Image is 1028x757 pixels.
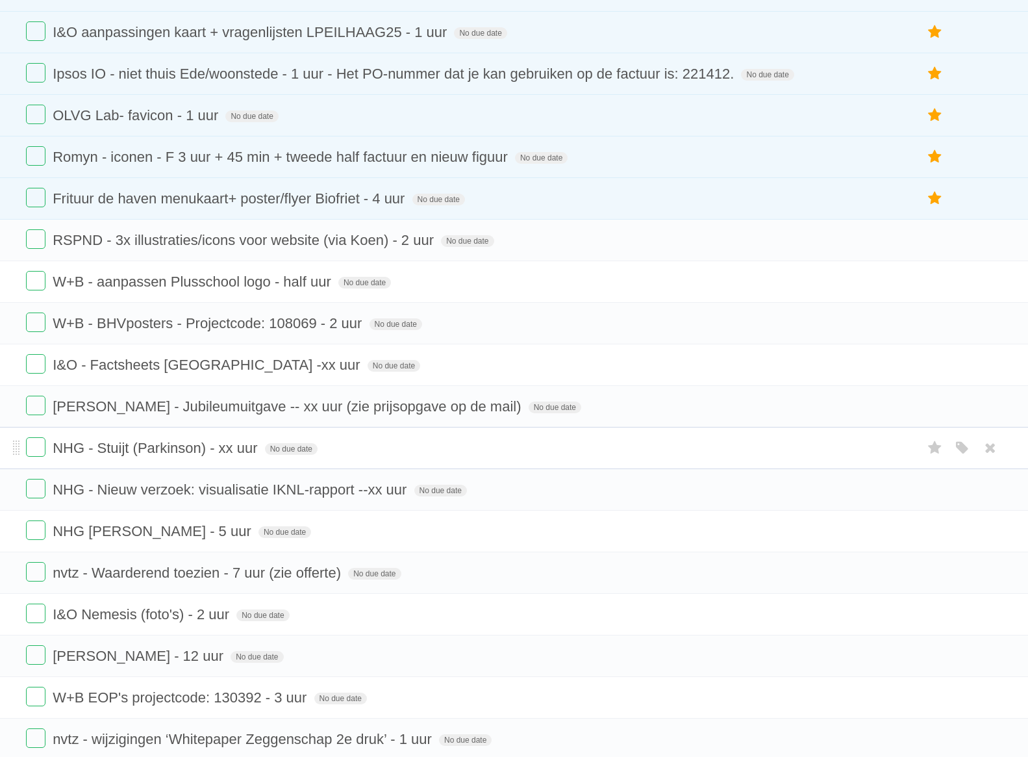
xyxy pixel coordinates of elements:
span: I&O - Factsheets [GEOGRAPHIC_DATA] -xx uur [53,357,364,373]
span: RSPND - 3x illustraties/icons voor website (via Koen) - 2 uur [53,232,437,248]
span: No due date [515,152,568,164]
span: No due date [441,235,494,247]
span: W+B - aanpassen Plusschool logo - half uur [53,274,334,290]
span: No due date [236,609,289,621]
span: No due date [314,693,367,704]
span: No due date [412,194,465,205]
label: Done [26,105,45,124]
label: Done [26,520,45,540]
span: [PERSON_NAME] - Jubileumuitgave -- xx uur (zie prijsopgave op de mail) [53,398,524,415]
label: Done [26,604,45,623]
span: NHG [PERSON_NAME] - 5 uur [53,523,255,539]
span: No due date [348,568,401,580]
span: I&O aanpassingen kaart + vragenlijsten LPEILHAAG25 - 1 uur [53,24,450,40]
label: Star task [923,105,947,126]
span: No due date [529,402,581,413]
label: Done [26,645,45,665]
span: Frituur de haven menukaart+ poster/flyer Biofriet - 4 uur [53,190,408,207]
label: Done [26,396,45,415]
span: Ipsos IO - niet thuis Ede/woonstede - 1 uur - Het PO-nummer dat je kan gebruiken op de factuur is... [53,66,737,82]
span: No due date [370,318,422,330]
span: No due date [231,651,283,663]
span: No due date [265,443,318,455]
label: Done [26,188,45,207]
span: No due date [338,277,391,289]
label: Done [26,63,45,83]
span: No due date [258,526,311,538]
span: No due date [414,485,467,496]
label: Done [26,354,45,374]
label: Done [26,728,45,748]
label: Done [26,146,45,166]
label: Done [26,21,45,41]
span: nvtz - wijzigingen ‘Whitepaper Zeggenschap 2e druk’ - 1 uur [53,731,435,747]
span: Romyn - iconen - F 3 uur + 45 min + tweede half factuur en nieuw figuur [53,149,511,165]
span: [PERSON_NAME] - 12 uur [53,648,227,664]
span: No due date [741,69,794,81]
label: Star task [923,146,947,168]
label: Star task [923,63,947,84]
span: NHG - Nieuw verzoek: visualisatie IKNL-rapport --xx uur [53,481,410,498]
label: Star task [923,21,947,43]
span: W+B EOP's projectcode: 130392 - 3 uur [53,689,310,706]
span: No due date [454,27,507,39]
span: I&O Nemesis (foto's) - 2 uur [53,606,232,622]
label: Done [26,479,45,498]
span: No due date [439,734,492,746]
span: W+B - BHVposters - Projectcode: 108069 - 2 uur [53,315,365,331]
label: Done [26,271,45,290]
span: nvtz - Waarderend toezien - 7 uur (zie offerte) [53,565,344,581]
label: Done [26,229,45,249]
label: Done [26,687,45,706]
span: OLVG Lab- favicon - 1 uur [53,107,221,123]
label: Star task [923,437,947,459]
label: Star task [923,188,947,209]
label: Done [26,313,45,332]
span: No due date [368,360,420,372]
span: No due date [225,110,278,122]
span: NHG - Stuijt (Parkinson) - xx uur [53,440,260,456]
label: Done [26,562,45,582]
label: Done [26,437,45,457]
